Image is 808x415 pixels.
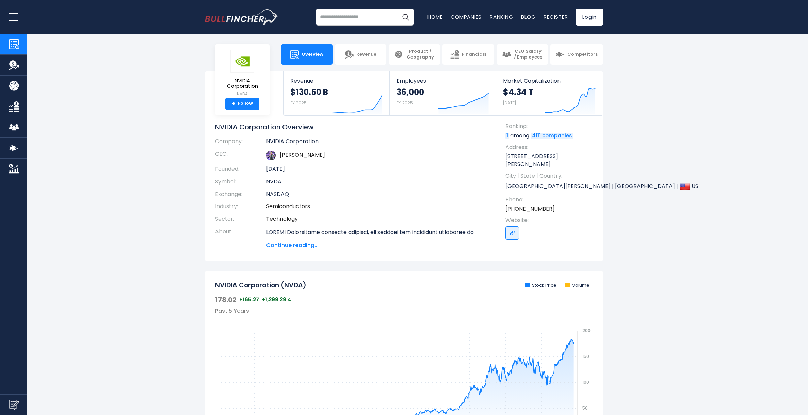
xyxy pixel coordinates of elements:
[525,283,556,288] li: Stock Price
[225,98,259,110] a: +Follow
[389,44,440,65] a: Product / Geography
[266,241,486,249] span: Continue reading...
[215,213,266,226] th: Sector:
[582,353,589,359] text: 150
[205,9,278,25] img: bullfincher logo
[544,13,568,20] a: Register
[505,196,596,203] span: Phone:
[266,176,486,188] td: NVDA
[582,379,589,385] text: 100
[531,133,573,139] a: 4111 companies
[266,138,486,148] td: NVIDIA Corporation
[215,281,306,290] h2: NVIDIA Corporation (NVDA)
[290,87,328,97] strong: $130.50 B
[505,133,509,139] a: 1
[462,52,486,57] span: Financials
[497,44,548,65] a: CEO Salary / Employees
[397,100,413,106] small: FY 2025
[266,151,276,160] img: jensen-huang.jpg
[505,182,596,192] p: [GEOGRAPHIC_DATA][PERSON_NAME] | [GEOGRAPHIC_DATA] | US
[266,215,298,223] a: Technology
[505,144,596,151] span: Address:
[496,71,602,115] a: Market Capitalization $4.34 T [DATE]
[215,295,237,304] span: 178.02
[215,148,266,163] th: CEO:
[505,172,596,180] span: City | State | Country:
[505,132,596,139] p: among
[290,78,383,84] span: Revenue
[266,163,486,176] td: [DATE]
[356,52,376,57] span: Revenue
[503,100,516,106] small: [DATE]
[266,188,486,201] td: NASDAQ
[490,13,513,20] a: Ranking
[442,44,494,65] a: Financials
[397,87,424,97] strong: 36,000
[565,283,589,288] li: Volume
[550,44,603,65] a: Competitors
[262,296,291,303] span: +1,299.29%
[284,71,389,115] a: Revenue $130.50 B FY 2025
[239,296,259,303] span: +165.27
[567,52,598,57] span: Competitors
[281,44,333,65] a: Overview
[397,78,489,84] span: Employees
[266,202,310,210] a: Semiconductors
[582,328,591,333] text: 200
[215,163,266,176] th: Founded:
[215,138,266,148] th: Company:
[290,100,307,106] small: FY 2025
[215,188,266,201] th: Exchange:
[215,122,486,131] h1: NVIDIA Corporation Overview
[505,217,596,224] span: Website:
[221,91,264,97] small: NVDA
[427,13,442,20] a: Home
[576,9,603,26] a: Login
[232,101,236,107] strong: +
[215,307,249,315] span: Past 5 Years
[215,200,266,213] th: Industry:
[505,205,555,213] a: [PHONE_NUMBER]
[521,13,535,20] a: Blog
[390,71,496,115] a: Employees 36,000 FY 2025
[266,228,486,400] p: LOREMI Dolorsitame consecte adipisci, eli seddoei tem incididunt utlaboree do mag Aliqua Enimad, ...
[582,405,588,411] text: 50
[215,176,266,188] th: Symbol:
[335,44,386,65] a: Revenue
[221,78,264,89] span: NVIDIA Corporation
[280,151,325,159] a: ceo
[514,49,543,60] span: CEO Salary / Employees
[505,122,596,130] span: Ranking:
[505,153,596,168] p: [STREET_ADDRESS][PERSON_NAME]
[503,78,596,84] span: Market Capitalization
[505,226,519,240] a: Go to link
[302,52,323,57] span: Overview
[397,9,414,26] button: Search
[215,226,266,249] th: About
[503,87,533,97] strong: $4.34 T
[220,50,264,98] a: NVIDIA Corporation NVDA
[451,13,482,20] a: Companies
[406,49,435,60] span: Product / Geography
[205,9,278,25] a: Go to homepage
